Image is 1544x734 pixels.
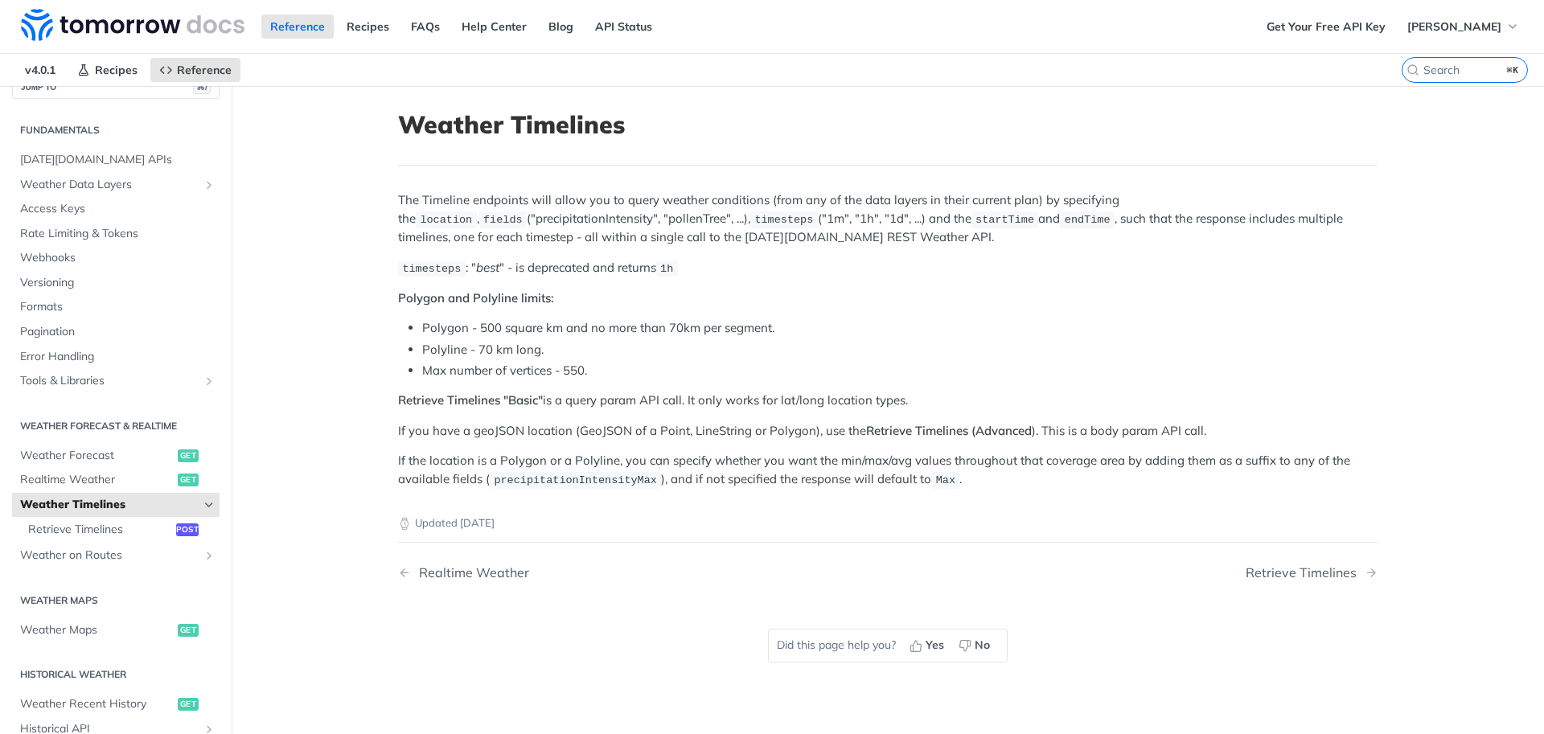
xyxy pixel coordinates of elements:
[453,14,536,39] a: Help Center
[398,392,543,408] strong: Retrieve Timelines "Basic"
[12,419,220,433] h2: Weather Forecast & realtime
[402,14,449,39] a: FAQs
[12,692,220,716] a: Weather Recent Historyget
[398,565,818,580] a: Previous Page: Realtime Weather
[12,618,220,642] a: Weather Mapsget
[68,58,146,82] a: Recipes
[20,547,199,564] span: Weather on Routes
[1258,14,1394,39] a: Get Your Free API Key
[398,110,1378,139] h1: Weather Timelines
[1406,64,1419,76] svg: Search
[338,14,398,39] a: Recipes
[1246,565,1365,580] div: Retrieve Timelines
[193,80,211,94] span: ⌘/
[422,362,1378,380] li: Max number of vertices - 550.
[177,63,232,77] span: Reference
[178,449,199,462] span: get
[12,222,220,246] a: Rate Limiting & Tokens
[398,422,1378,441] p: If you have a geoJSON location (GeoJSON of a Point, LineString or Polygon), use the ). This is a ...
[20,622,174,638] span: Weather Maps
[203,549,216,562] button: Show subpages for Weather on Routes
[20,299,216,315] span: Formats
[12,173,220,197] a: Weather Data LayersShow subpages for Weather Data Layers
[866,423,1032,438] strong: Retrieve Timelines (Advanced
[20,201,216,217] span: Access Keys
[422,319,1378,338] li: Polygon - 500 square km and no more than 70km per segment.
[12,75,220,99] button: JUMP TO⌘/
[494,474,657,486] span: precipitationIntensityMax
[398,515,1378,531] p: Updated [DATE]
[12,197,220,221] a: Access Keys
[398,191,1378,246] p: The Timeline endpoints will allow you to query weather conditions (from any of the data layers in...
[483,214,523,226] span: fields
[12,493,220,517] a: Weather TimelinesHide subpages for Weather Timelines
[975,214,1034,226] span: startTime
[203,178,216,191] button: Show subpages for Weather Data Layers
[20,448,174,464] span: Weather Forecast
[904,634,953,658] button: Yes
[203,498,216,511] button: Hide subpages for Weather Timelines
[95,63,138,77] span: Recipes
[12,271,220,295] a: Versioning
[16,58,64,82] span: v4.0.1
[20,226,216,242] span: Rate Limiting & Tokens
[420,214,472,226] span: location
[20,349,216,365] span: Error Handling
[178,624,199,637] span: get
[178,474,199,486] span: get
[398,452,1378,489] p: If the location is a Polygon or a Polyline, you can specify whether you want the min/max/avg valu...
[12,667,220,682] h2: Historical Weather
[12,148,220,172] a: [DATE][DOMAIN_NAME] APIs
[20,497,199,513] span: Weather Timelines
[975,637,990,654] span: No
[20,518,220,542] a: Retrieve Timelinespost
[398,290,554,305] strong: Polygon and Polyline limits:
[28,522,172,538] span: Retrieve Timelines
[20,324,216,340] span: Pagination
[12,320,220,344] a: Pagination
[422,341,1378,359] li: Polyline - 70 km long.
[12,543,220,568] a: Weather on RoutesShow subpages for Weather on Routes
[20,275,216,291] span: Versioning
[1398,14,1528,39] button: [PERSON_NAME]
[398,259,1378,277] p: : " " - is deprecated and returns
[20,152,216,168] span: [DATE][DOMAIN_NAME] APIs
[12,345,220,369] a: Error Handling
[12,369,220,393] a: Tools & LibrariesShow subpages for Tools & Libraries
[1065,214,1111,226] span: endTime
[398,549,1378,597] nav: Pagination Controls
[12,295,220,319] a: Formats
[1407,19,1501,34] span: [PERSON_NAME]
[20,250,216,266] span: Webhooks
[540,14,582,39] a: Blog
[953,634,999,658] button: No
[12,468,220,492] a: Realtime Weatherget
[936,474,955,486] span: Max
[203,375,216,388] button: Show subpages for Tools & Libraries
[411,565,529,580] div: Realtime Weather
[768,629,1008,662] div: Did this page help you?
[1246,565,1378,580] a: Next Page: Retrieve Timelines
[926,637,944,654] span: Yes
[586,14,661,39] a: API Status
[754,214,813,226] span: timesteps
[398,392,1378,410] p: is a query param API call. It only works for lat/long location types.
[476,260,499,275] em: best
[21,9,244,41] img: Tomorrow.io Weather API Docs
[20,696,174,712] span: Weather Recent History
[261,14,334,39] a: Reference
[660,263,673,275] span: 1h
[20,472,174,488] span: Realtime Weather
[12,246,220,270] a: Webhooks
[150,58,240,82] a: Reference
[12,593,220,608] h2: Weather Maps
[20,177,199,193] span: Weather Data Layers
[12,444,220,468] a: Weather Forecastget
[178,698,199,711] span: get
[402,263,461,275] span: timesteps
[1503,62,1523,78] kbd: ⌘K
[176,523,199,536] span: post
[12,123,220,137] h2: Fundamentals
[20,373,199,389] span: Tools & Libraries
